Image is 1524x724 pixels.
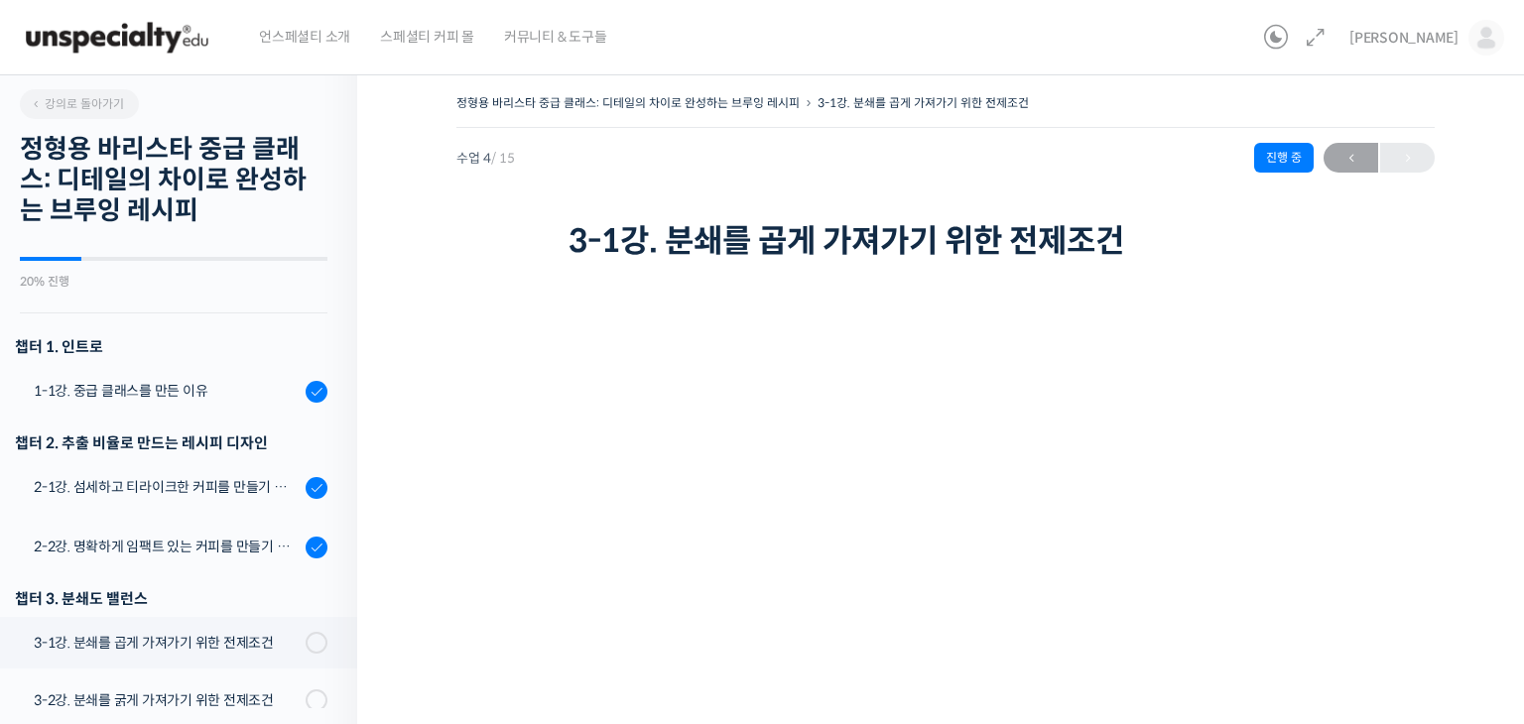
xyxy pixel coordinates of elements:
[15,429,327,456] div: 챕터 2. 추출 비율로 만드는 레시피 디자인
[30,96,124,111] span: 강의로 돌아가기
[456,95,800,110] a: 정형용 바리스타 중급 클래스: 디테일의 차이로 완성하는 브루잉 레시피
[34,536,300,557] div: 2-2강. 명확하게 임팩트 있는 커피를 만들기 위한 레시피
[1324,143,1378,173] a: ←이전
[1349,29,1459,47] span: [PERSON_NAME]
[491,150,515,167] span: / 15
[15,333,327,360] h3: 챕터 1. 인트로
[20,276,327,288] div: 20% 진행
[1254,143,1314,173] div: 진행 중
[15,585,327,612] div: 챕터 3. 분쇄도 밸런스
[569,222,1323,260] h1: 3-1강. 분쇄를 곱게 가져가기 위한 전제조건
[34,380,300,402] div: 1-1강. 중급 클래스를 만든 이유
[1324,145,1378,172] span: ←
[456,152,515,165] span: 수업 4
[818,95,1029,110] a: 3-1강. 분쇄를 곱게 가져가기 위한 전제조건
[34,476,300,498] div: 2-1강. 섬세하고 티라이크한 커피를 만들기 위한 레시피
[20,134,327,227] h2: 정형용 바리스타 중급 클래스: 디테일의 차이로 완성하는 브루잉 레시피
[20,89,139,119] a: 강의로 돌아가기
[34,632,300,654] div: 3-1강. 분쇄를 곱게 가져가기 위한 전제조건
[34,689,300,711] div: 3-2강. 분쇄를 굵게 가져가기 위한 전제조건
